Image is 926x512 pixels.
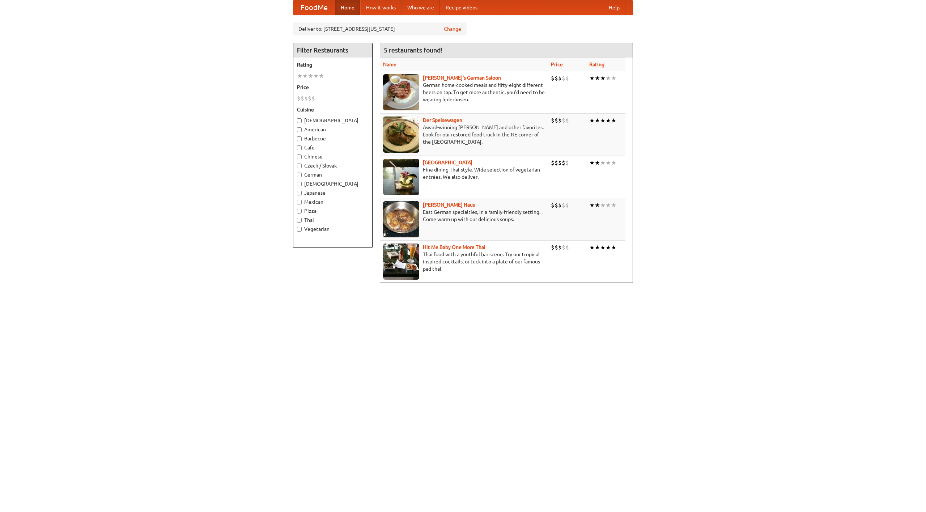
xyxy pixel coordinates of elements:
p: German home-cooked meals and fifty-eight different beers on tap. To get more authentic, you'd nee... [383,81,545,103]
li: ★ [600,74,606,82]
label: Czech / Slovak [297,162,369,169]
input: Mexican [297,200,302,204]
h5: Price [297,84,369,91]
li: ★ [297,72,302,80]
li: $ [551,201,555,209]
li: ★ [600,201,606,209]
li: $ [565,201,569,209]
input: Cafe [297,145,302,150]
li: ★ [611,74,616,82]
p: Fine dining Thai-style. Wide selection of vegetarian entrées. We also deliver. [383,166,545,181]
li: ★ [589,117,595,124]
h4: Filter Restaurants [293,43,372,58]
li: ★ [308,72,313,80]
a: Price [551,62,563,67]
li: ★ [302,72,308,80]
li: ★ [595,159,600,167]
li: $ [565,159,569,167]
input: American [297,127,302,132]
li: ★ [611,244,616,251]
li: $ [551,244,555,251]
a: Change [444,25,461,33]
input: Japanese [297,191,302,195]
div: Deliver to: [STREET_ADDRESS][US_STATE] [293,22,467,35]
li: ★ [611,201,616,209]
li: $ [558,244,562,251]
li: ★ [611,159,616,167]
label: Japanese [297,189,369,196]
li: ★ [595,201,600,209]
li: $ [558,117,562,124]
label: Pizza [297,207,369,215]
input: [DEMOGRAPHIC_DATA] [297,182,302,186]
a: Recipe videos [440,0,483,15]
input: Barbecue [297,136,302,141]
li: ★ [606,159,611,167]
li: $ [304,94,308,102]
li: $ [555,74,558,82]
li: ★ [595,244,600,251]
li: ★ [589,201,595,209]
h5: Rating [297,61,369,68]
li: ★ [595,117,600,124]
li: $ [558,74,562,82]
img: speisewagen.jpg [383,117,419,153]
li: $ [562,201,565,209]
li: $ [562,159,565,167]
b: [GEOGRAPHIC_DATA] [423,160,472,165]
img: satay.jpg [383,159,419,195]
label: Chinese [297,153,369,160]
li: ★ [606,244,611,251]
label: [DEMOGRAPHIC_DATA] [297,117,369,124]
ng-pluralize: 5 restaurants found! [384,47,442,54]
li: ★ [313,72,319,80]
label: [DEMOGRAPHIC_DATA] [297,180,369,187]
li: $ [551,74,555,82]
p: Thai food with a youthful bar scene. Try our tropical inspired cocktails, or tuck into a plate of... [383,251,545,272]
li: ★ [606,74,611,82]
a: [PERSON_NAME] Haus [423,202,475,208]
li: ★ [606,201,611,209]
li: ★ [589,244,595,251]
li: $ [555,244,558,251]
label: Barbecue [297,135,369,142]
a: Who we are [402,0,440,15]
input: Thai [297,218,302,223]
a: FoodMe [293,0,335,15]
img: esthers.jpg [383,74,419,110]
a: Name [383,62,396,67]
li: $ [301,94,304,102]
h5: Cuisine [297,106,369,113]
label: Vegetarian [297,225,369,233]
a: Der Speisewagen [423,117,462,123]
li: $ [551,117,555,124]
li: ★ [595,74,600,82]
li: $ [308,94,311,102]
p: Award-winning [PERSON_NAME] and other favorites. Look for our restored food truck in the NE corne... [383,124,545,145]
img: babythai.jpg [383,244,419,280]
li: $ [562,117,565,124]
a: Home [335,0,360,15]
input: Chinese [297,155,302,159]
li: $ [555,201,558,209]
img: kohlhaus.jpg [383,201,419,237]
label: German [297,171,369,178]
li: ★ [600,117,606,124]
li: ★ [319,72,324,80]
li: ★ [600,244,606,251]
label: Thai [297,216,369,224]
input: Pizza [297,209,302,213]
li: $ [562,74,565,82]
li: ★ [611,117,616,124]
li: $ [297,94,301,102]
label: American [297,126,369,133]
li: $ [558,159,562,167]
li: $ [562,244,565,251]
a: Help [603,0,625,15]
li: ★ [600,159,606,167]
li: $ [565,117,569,124]
li: ★ [589,159,595,167]
p: East German specialties, in a family-friendly setting. Come warm up with our delicious soups. [383,208,545,223]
